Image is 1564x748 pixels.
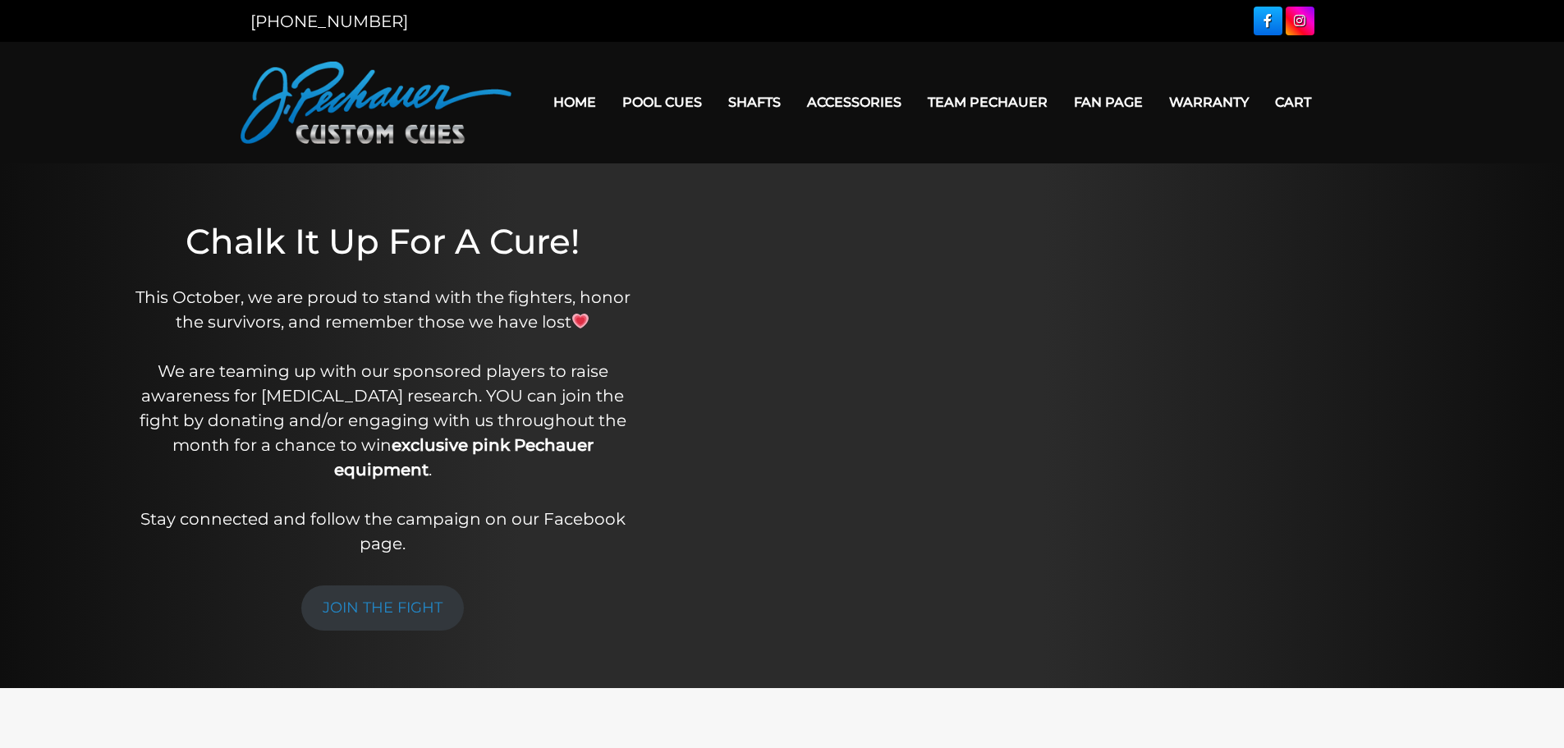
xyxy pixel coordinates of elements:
a: [PHONE_NUMBER] [250,11,408,31]
a: Pool Cues [609,81,715,123]
a: Shafts [715,81,794,123]
img: 💗 [572,313,589,329]
a: JOIN THE FIGHT [301,585,464,631]
a: Accessories [794,81,915,123]
img: Pechauer Custom Cues [241,62,511,144]
a: Home [540,81,609,123]
a: Cart [1262,81,1324,123]
a: Team Pechauer [915,81,1061,123]
a: Warranty [1156,81,1262,123]
strong: exclusive pink Pechauer equipment [334,435,594,480]
a: Fan Page [1061,81,1156,123]
h1: Chalk It Up For A Cure! [126,221,640,262]
p: This October, we are proud to stand with the fighters, honor the survivors, and remember those we... [126,285,640,556]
